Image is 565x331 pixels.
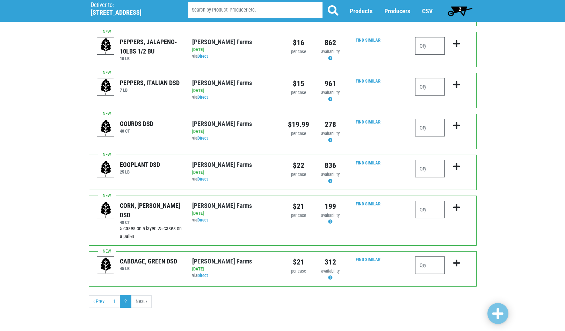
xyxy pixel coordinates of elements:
[192,217,277,224] div: via
[120,201,182,220] div: CORN, [PERSON_NAME] DSD
[192,273,277,279] div: via
[288,256,309,268] div: $21
[192,210,277,217] div: [DATE]
[197,273,208,278] a: Direct
[192,94,277,101] div: via
[321,49,340,54] span: availability
[444,4,476,18] a: 2
[288,78,309,89] div: $15
[97,201,115,219] img: placeholder-variety-43d6402dacf2d531de610a020419775a.svg
[91,9,171,16] h5: [STREET_ADDRESS]
[91,2,171,9] p: Deliver to:
[288,37,309,48] div: $16
[321,213,340,218] span: availability
[120,226,182,239] span: 5 cases on a layer. 25 cases on a pallet
[288,49,309,55] div: per case
[356,257,381,262] a: Find Similar
[97,37,115,55] img: placeholder-variety-43d6402dacf2d531de610a020419775a.svg
[415,78,445,96] input: Qty
[320,78,341,89] div: 961
[320,37,341,48] div: 862
[356,160,381,165] a: Find Similar
[89,295,477,308] nav: pager
[120,256,177,266] div: CABBAGE, GREEN DSD
[288,201,309,212] div: $21
[415,256,445,274] input: Qty
[120,78,180,87] div: PEPPERS, ITALIAN DSD
[356,37,381,43] a: Find Similar
[422,7,433,15] a: CSV
[97,119,115,137] img: placeholder-variety-43d6402dacf2d531de610a020419775a.svg
[192,176,277,183] div: via
[356,119,381,125] a: Find Similar
[288,268,309,275] div: per case
[197,176,208,182] a: Direct
[288,212,309,219] div: per case
[288,160,309,171] div: $22
[89,295,109,308] a: previous
[288,171,309,178] div: per case
[321,172,340,177] span: availability
[384,7,410,15] a: Producers
[197,135,208,141] a: Direct
[320,201,341,212] div: 199
[192,120,252,127] a: [PERSON_NAME] Farms
[192,161,252,168] a: [PERSON_NAME] Farms
[192,47,277,53] div: [DATE]
[356,78,381,84] a: Find Similar
[197,54,208,59] a: Direct
[120,266,177,271] h6: 45 LB
[120,128,153,134] h6: 40 CT
[415,119,445,136] input: Qty
[120,37,182,56] div: PEPPERS, JALAPENO- 10LBS 1/2 BU
[321,90,340,95] span: availability
[120,169,160,175] h6: 25 LB
[197,217,208,223] a: Direct
[350,7,372,15] a: Products
[97,257,115,274] img: placeholder-variety-43d6402dacf2d531de610a020419775a.svg
[120,220,182,225] h6: 48 CT
[415,160,445,177] input: Qty
[120,295,131,308] a: 2
[415,201,445,218] input: Qty
[120,87,180,93] h6: 7 LB
[320,160,341,171] div: 836
[192,87,277,94] div: [DATE]
[192,266,277,273] div: [DATE]
[97,160,115,178] img: placeholder-variety-43d6402dacf2d531de610a020419775a.svg
[192,53,277,60] div: via
[192,135,277,142] div: via
[415,37,445,55] input: Qty
[320,256,341,268] div: 312
[192,38,252,45] a: [PERSON_NAME] Farms
[120,119,153,128] div: GOURDS DSD
[192,202,252,209] a: [PERSON_NAME] Farms
[197,94,208,100] a: Direct
[120,160,160,169] div: EGGPLANT DSD
[320,119,341,130] div: 278
[192,258,252,265] a: [PERSON_NAME] Farms
[321,131,340,136] span: availability
[288,119,309,130] div: $19.99
[288,90,309,96] div: per case
[192,79,252,86] a: [PERSON_NAME] Farms
[120,56,182,61] h6: 10 LB
[192,128,277,135] div: [DATE]
[97,78,115,96] img: placeholder-variety-43d6402dacf2d531de610a020419775a.svg
[288,131,309,137] div: per case
[321,268,340,274] span: availability
[109,295,120,308] a: 1
[188,2,323,18] input: Search by Product, Producer etc.
[192,169,277,176] div: [DATE]
[459,6,461,12] span: 2
[356,201,381,206] a: Find Similar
